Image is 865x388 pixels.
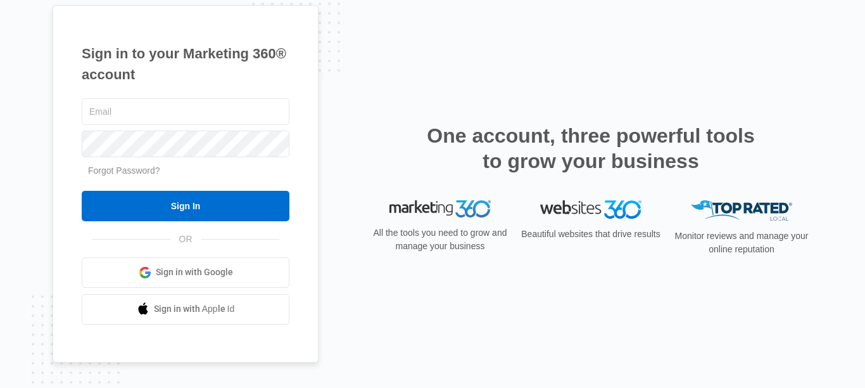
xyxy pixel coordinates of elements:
[82,294,289,325] a: Sign in with Apple Id
[154,302,235,316] span: Sign in with Apple Id
[88,165,160,176] a: Forgot Password?
[671,230,812,256] p: Monitor reviews and manage your online reputation
[520,228,662,241] p: Beautiful websites that drive results
[170,233,201,246] span: OR
[82,191,289,221] input: Sign In
[82,257,289,288] a: Sign in with Google
[691,200,792,221] img: Top Rated Local
[540,200,641,219] img: Websites 360
[369,226,511,253] p: All the tools you need to grow and manage your business
[82,43,289,85] h1: Sign in to your Marketing 360® account
[423,123,759,174] h2: One account, three powerful tools to grow your business
[389,200,491,218] img: Marketing 360
[82,98,289,125] input: Email
[156,266,233,279] span: Sign in with Google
